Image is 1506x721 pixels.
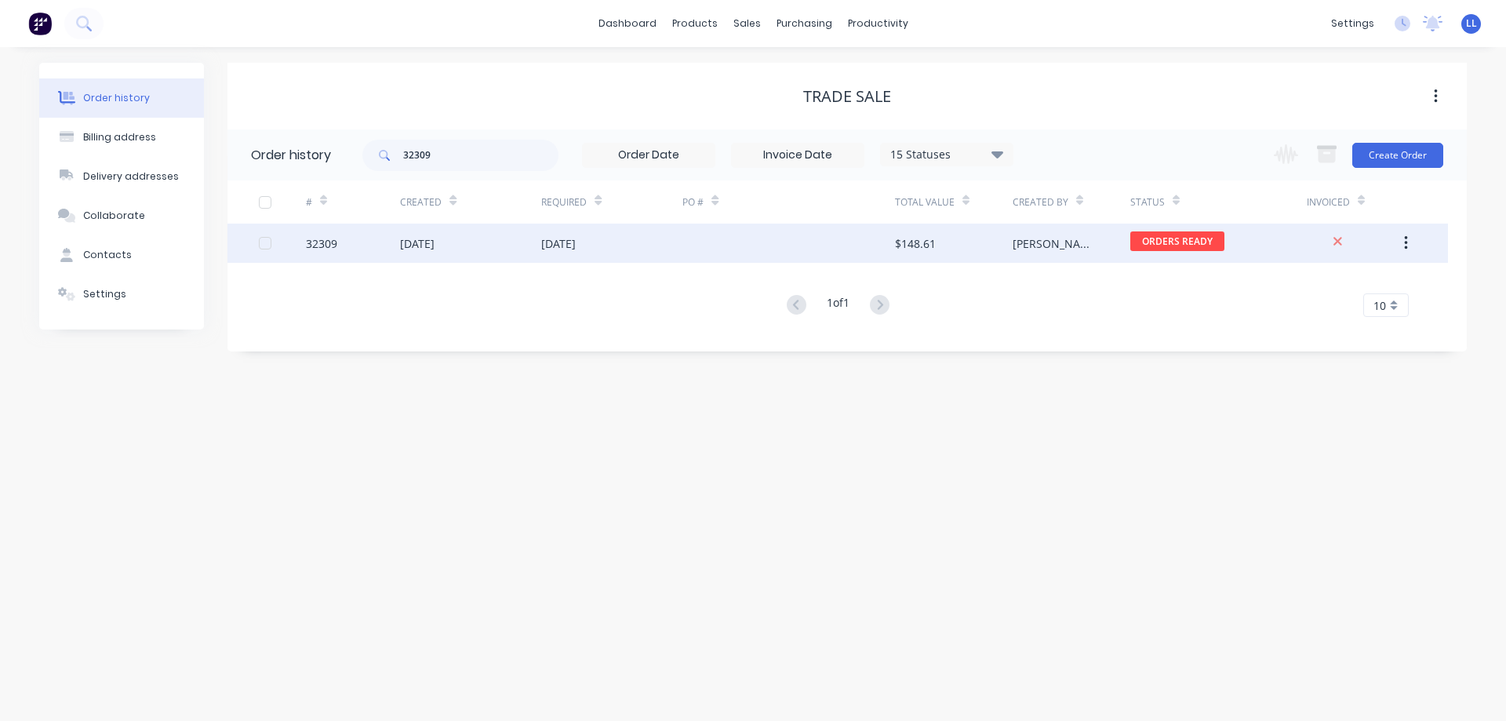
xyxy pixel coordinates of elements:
input: Search... [403,140,558,171]
div: Billing address [83,130,156,144]
div: [DATE] [541,235,576,252]
img: Factory [28,12,52,35]
div: Invoiced [1307,195,1350,209]
div: Required [541,180,682,224]
button: Billing address [39,118,204,157]
button: Collaborate [39,196,204,235]
div: Total Value [895,195,955,209]
div: Order history [251,146,331,165]
div: [DATE] [400,235,435,252]
div: TRADE SALE [803,87,891,106]
div: Created By [1013,180,1130,224]
div: sales [726,12,769,35]
div: Created [400,180,541,224]
div: # [306,180,400,224]
div: # [306,195,312,209]
div: Contacts [83,248,132,262]
span: LL [1466,16,1477,31]
div: Status [1130,195,1165,209]
div: purchasing [769,12,840,35]
a: dashboard [591,12,664,35]
button: Create Order [1352,143,1443,168]
div: $148.61 [895,235,936,252]
div: 32309 [306,235,337,252]
button: Delivery addresses [39,157,204,196]
div: Settings [83,287,126,301]
div: Required [541,195,587,209]
div: Delivery addresses [83,169,179,184]
input: Order Date [583,144,715,167]
div: Order history [83,91,150,105]
div: [PERSON_NAME] [1013,235,1099,252]
span: ORDERS READY [1130,231,1224,251]
div: products [664,12,726,35]
div: productivity [840,12,916,35]
div: Invoiced [1307,180,1401,224]
div: Status [1130,180,1307,224]
div: PO # [682,180,894,224]
div: 15 Statuses [881,146,1013,163]
span: 10 [1373,297,1386,314]
div: settings [1323,12,1382,35]
div: Collaborate [83,209,145,223]
div: PO # [682,195,704,209]
button: Order history [39,78,204,118]
div: Created [400,195,442,209]
button: Contacts [39,235,204,275]
input: Invoice Date [732,144,864,167]
div: Total Value [895,180,1013,224]
button: Settings [39,275,204,314]
div: 1 of 1 [827,294,849,317]
div: Created By [1013,195,1068,209]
